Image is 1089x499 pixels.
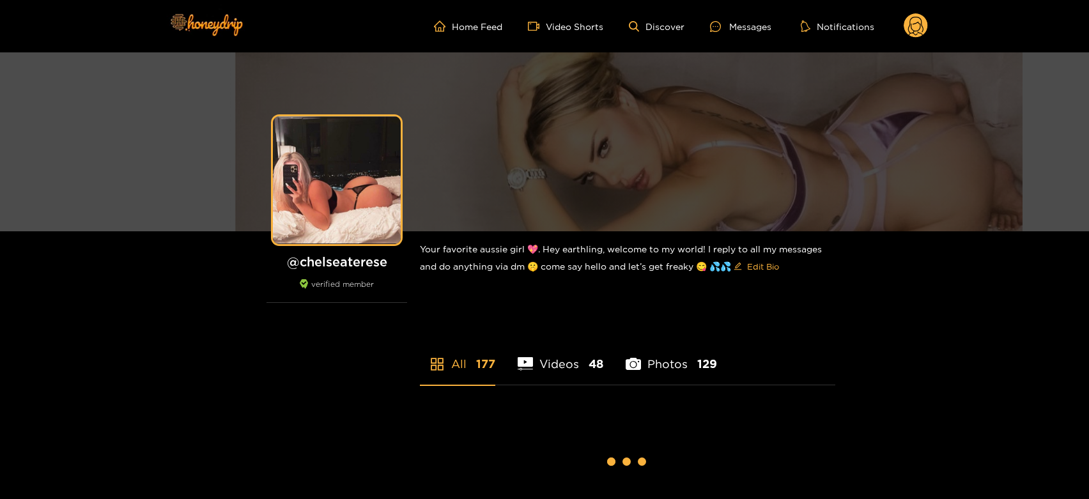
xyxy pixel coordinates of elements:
[731,256,782,277] button: editEdit Bio
[266,279,407,303] div: verified member
[734,262,742,272] span: edit
[429,357,445,372] span: appstore
[797,20,878,33] button: Notifications
[747,260,779,273] span: Edit Bio
[528,20,546,32] span: video-camera
[697,356,717,372] span: 129
[626,327,717,385] li: Photos
[476,356,495,372] span: 177
[266,254,407,270] h1: @ chelseaterese
[420,231,835,287] div: Your favorite aussie girl 💖. Hey earthling, welcome to my world! I reply to all my messages and d...
[528,20,603,32] a: Video Shorts
[589,356,603,372] span: 48
[710,19,771,34] div: Messages
[434,20,452,32] span: home
[434,20,502,32] a: Home Feed
[420,327,495,385] li: All
[518,327,603,385] li: Videos
[629,21,684,32] a: Discover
